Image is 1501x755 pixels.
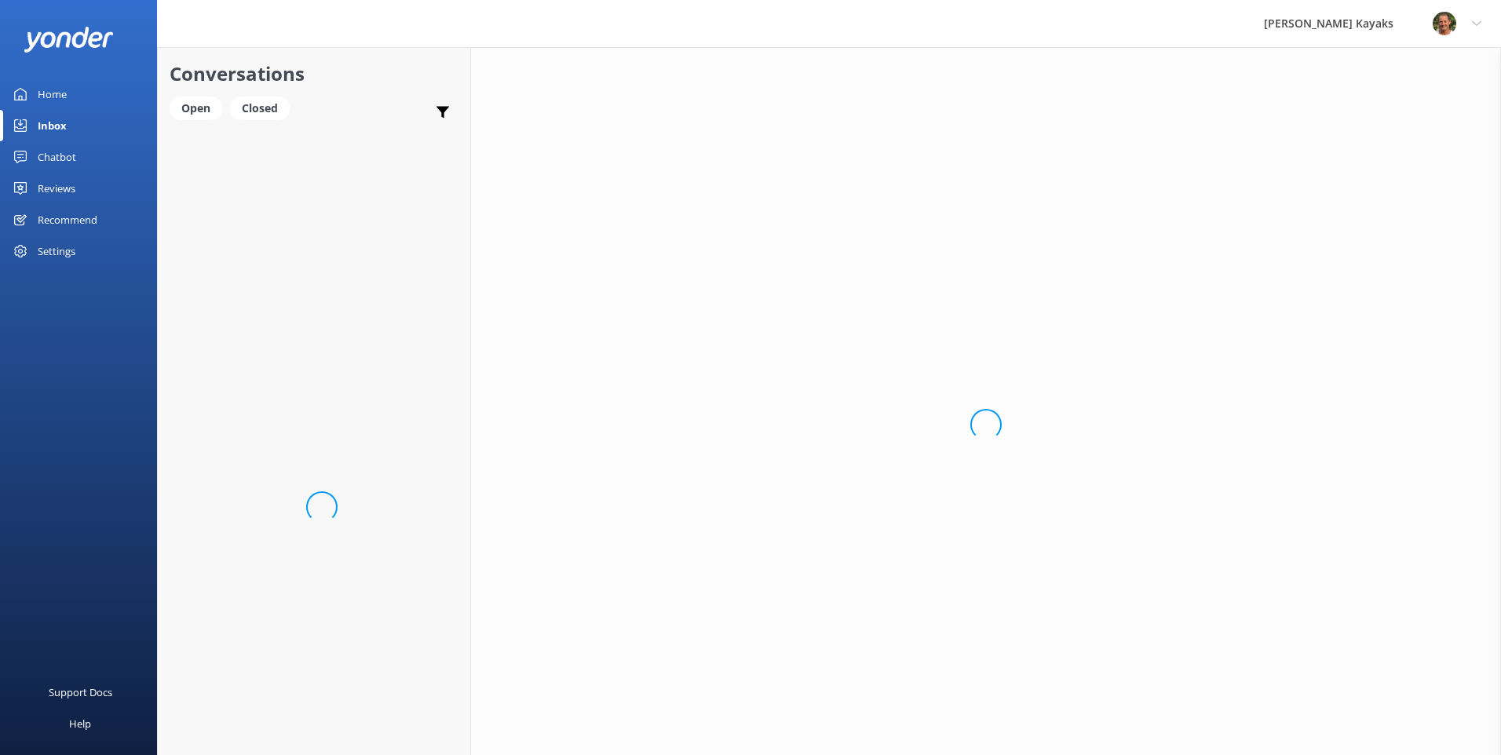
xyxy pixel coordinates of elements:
div: Recommend [38,204,97,235]
a: Closed [230,99,298,116]
a: Open [170,99,230,116]
div: Reviews [38,173,75,204]
img: yonder-white-logo.png [24,27,114,53]
img: 49-1662257987.jpg [1433,12,1456,35]
div: Closed [230,97,290,120]
div: Support Docs [49,677,112,708]
div: Settings [38,235,75,267]
div: Home [38,78,67,110]
div: Open [170,97,222,120]
h2: Conversations [170,59,458,89]
div: Help [69,708,91,739]
div: Chatbot [38,141,76,173]
div: Inbox [38,110,67,141]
